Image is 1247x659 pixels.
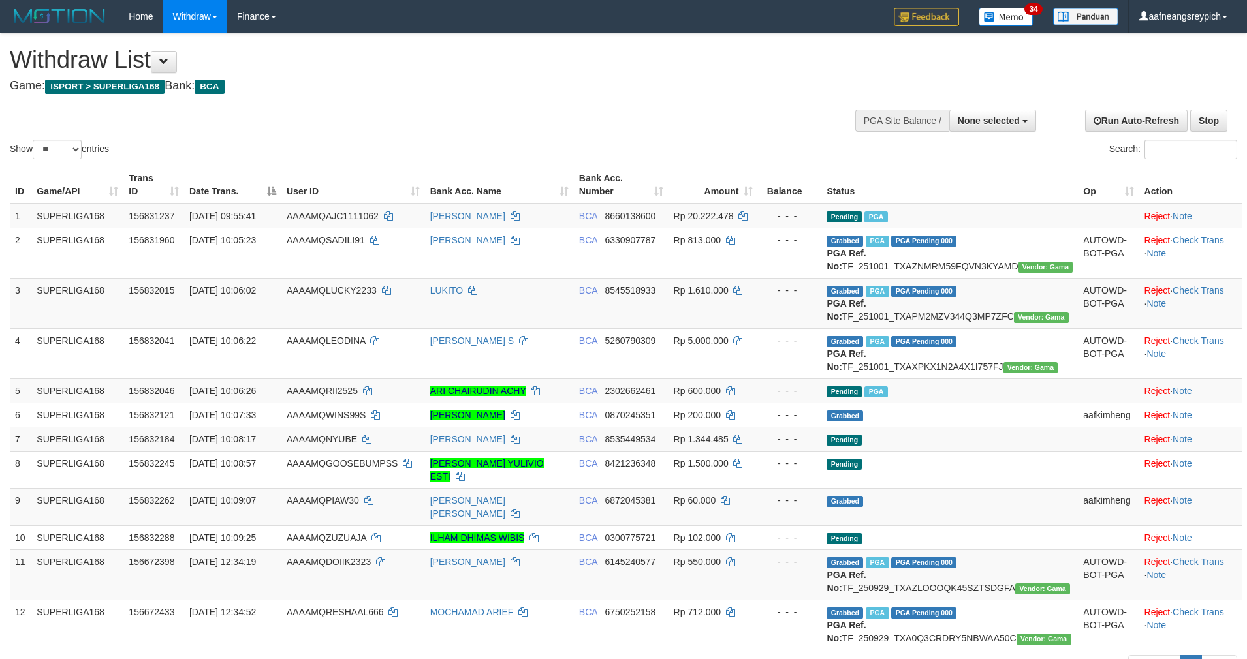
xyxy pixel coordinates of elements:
[758,166,821,204] th: Balance
[866,236,889,247] span: Marked by aafsoycanthlai
[605,434,655,444] span: Copy 8535449534 to clipboard
[10,488,31,525] td: 9
[10,166,31,204] th: ID
[287,495,359,506] span: AAAAMQPIAW30
[287,235,365,245] span: AAAAMQSADILI91
[827,386,862,397] span: Pending
[31,451,123,488] td: SUPERLIGA168
[31,600,123,650] td: SUPERLIGA168
[891,236,956,247] span: PGA Pending
[129,458,174,468] span: 156832245
[31,278,123,328] td: SUPERLIGA168
[605,607,655,617] span: Copy 6750252158 to clipboard
[129,434,174,444] span: 156832184
[287,434,357,444] span: AAAAMQNYUBE
[10,378,31,403] td: 5
[1144,532,1171,543] a: Reject
[10,600,31,650] td: 12
[827,410,863,421] span: Grabbed
[579,211,597,221] span: BCA
[1173,495,1192,506] a: Note
[287,410,366,420] span: AAAAMQWINS99S
[1018,262,1073,273] span: Vendor URL: https://trx31.1velocity.biz
[1146,348,1166,359] a: Note
[827,533,862,544] span: Pending
[579,386,597,396] span: BCA
[605,557,655,567] span: Copy 6145240577 to clipboard
[674,285,729,296] span: Rp 1.610.000
[763,605,816,619] div: - - -
[1144,211,1171,221] a: Reject
[430,211,505,221] a: [PERSON_NAME]
[1139,403,1242,427] td: ·
[674,495,716,506] span: Rp 60.000
[674,235,721,245] span: Rp 813.000
[1078,488,1139,525] td: aafkimheng
[579,532,597,543] span: BCA
[1144,607,1171,617] a: Reject
[605,211,655,221] span: Copy 8660138600 to clipboard
[430,235,505,245] a: [PERSON_NAME]
[821,166,1078,204] th: Status
[1078,403,1139,427] td: aafkimheng
[827,298,866,322] b: PGA Ref. No:
[827,336,863,347] span: Grabbed
[10,47,818,73] h1: Withdraw List
[129,211,174,221] span: 156831237
[189,285,256,296] span: [DATE] 10:06:02
[1139,427,1242,451] td: ·
[605,335,655,346] span: Copy 5260790309 to clipboard
[31,228,123,278] td: SUPERLIGA168
[979,8,1034,26] img: Button%20Memo.svg
[287,607,384,617] span: AAAAMQRESHAAL666
[579,458,597,468] span: BCA
[1139,378,1242,403] td: ·
[1173,285,1224,296] a: Check Trans
[855,110,949,132] div: PGA Site Balance /
[129,410,174,420] span: 156832121
[674,335,729,346] span: Rp 5.000.000
[10,427,31,451] td: 7
[287,335,366,346] span: AAAAMQLEODINA
[605,495,655,506] span: Copy 6872045381 to clipboard
[430,335,514,346] a: [PERSON_NAME] S
[1173,386,1192,396] a: Note
[579,335,597,346] span: BCA
[763,209,816,222] div: - - -
[430,532,525,543] a: ILHAM DHIMAS WIBIS
[287,211,379,221] span: AAAAMQAJC1111062
[763,408,816,421] div: - - -
[821,228,1078,278] td: TF_251001_TXAZNMRM59FQVN3KYAMD
[605,386,655,396] span: Copy 2302662461 to clipboard
[1085,110,1188,132] a: Run Auto-Refresh
[31,166,123,204] th: Game/API: activate to sort column ascending
[866,286,889,297] span: Marked by aafsoycanthlai
[129,235,174,245] span: 156831960
[1139,278,1242,328] td: · ·
[1139,488,1242,525] td: ·
[827,211,862,222] span: Pending
[1144,458,1171,468] a: Reject
[579,434,597,444] span: BCA
[894,8,959,26] img: Feedback.jpg
[1139,204,1242,228] td: ·
[821,328,1078,378] td: TF_251001_TXAXPKX1N2A4X1I757FJ
[189,410,256,420] span: [DATE] 10:07:33
[189,458,256,468] span: [DATE] 10:08:57
[189,557,256,567] span: [DATE] 12:34:19
[827,496,863,507] span: Grabbed
[674,211,734,221] span: Rp 20.222.478
[669,166,759,204] th: Amount: activate to sort column ascending
[1173,434,1192,444] a: Note
[1014,312,1069,323] span: Vendor URL: https://trx31.1velocity.biz
[821,549,1078,600] td: TF_250929_TXAZLOOOQK45SZTSDGFA
[763,457,816,470] div: - - -
[1109,140,1237,159] label: Search:
[287,458,398,468] span: AAAAMQGOOSEBUMPSS
[1173,607,1224,617] a: Check Trans
[10,549,31,600] td: 11
[189,235,256,245] span: [DATE] 10:05:23
[1146,298,1166,309] a: Note
[45,80,165,94] span: ISPORT > SUPERLIGA168
[763,531,816,544] div: - - -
